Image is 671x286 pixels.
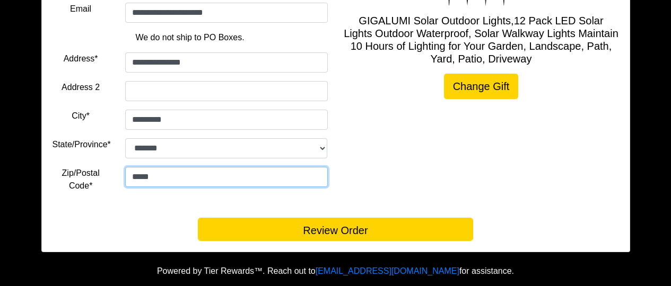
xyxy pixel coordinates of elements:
[53,167,109,192] label: Zip/Postal Code*
[70,3,91,15] label: Email
[60,31,320,44] p: We do not ship to PO Boxes.
[198,218,473,241] button: Review Order
[316,266,459,275] a: [EMAIL_ADDRESS][DOMAIN_NAME]
[444,74,519,99] a: Change Gift
[344,14,619,65] h5: GIGALUMI Solar Outdoor Lights,12 Pack LED Solar Lights Outdoor Waterproof, Solar Walkway Lights M...
[157,266,514,275] span: Powered by Tier Rewards™. Reach out to for assistance.
[64,52,98,65] label: Address*
[62,81,100,94] label: Address 2
[53,138,111,151] label: State/Province*
[72,110,90,122] label: City*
